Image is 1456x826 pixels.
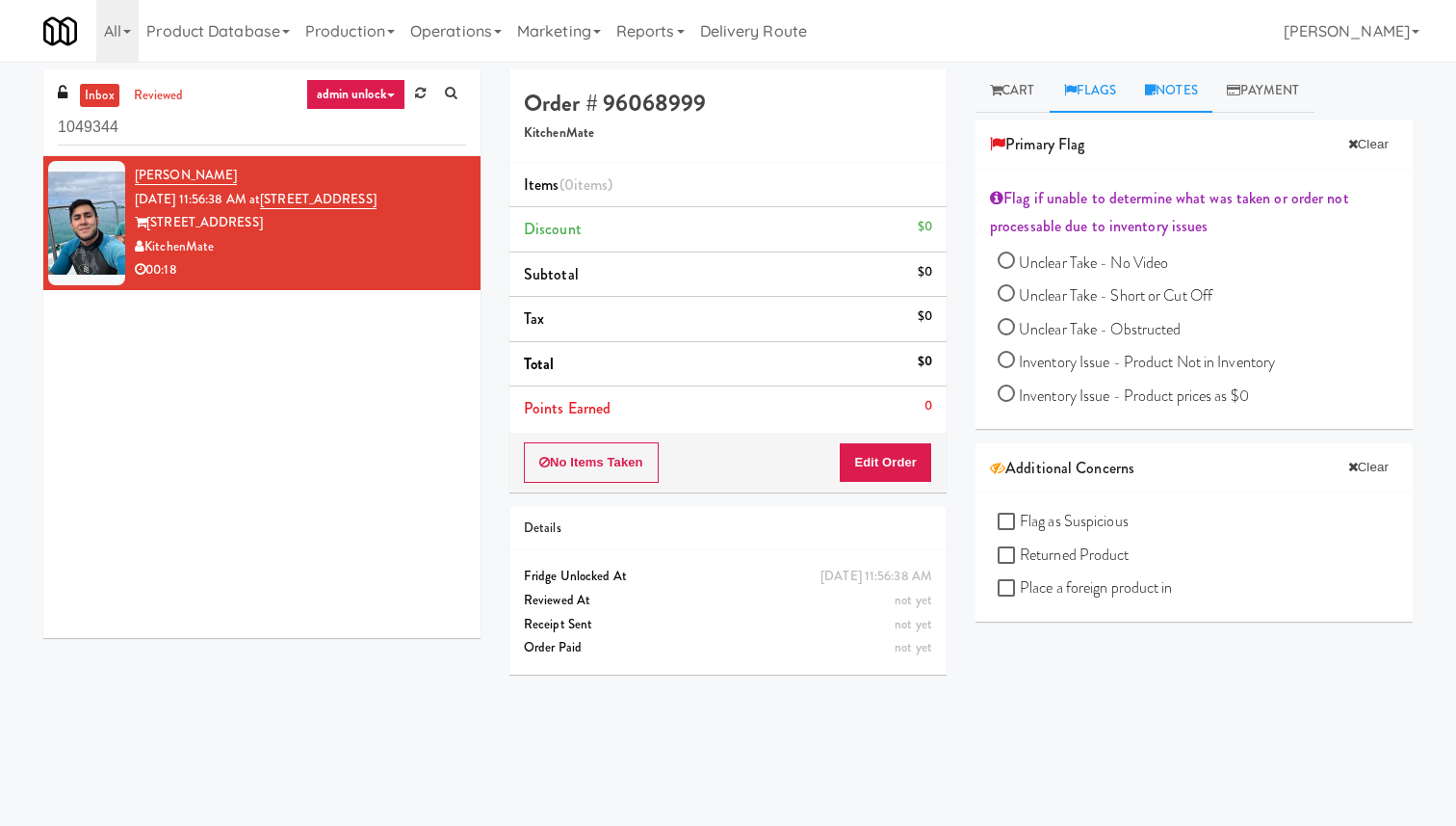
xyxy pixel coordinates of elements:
[559,173,613,196] span: (0 )
[1339,130,1398,159] button: Clear
[998,354,1015,371] input: Inventory Issue - Product Not in Inventory
[918,260,932,284] div: $0
[135,190,260,208] span: [DATE] 11:56:38 AM at
[1019,385,1249,407] span: Inventory Issue - Product prices as $0
[135,166,237,185] a: [PERSON_NAME]
[998,548,1020,564] input: Returned Product
[1019,252,1168,274] span: Unclear Take - No Video
[43,14,77,48] img: Micromart
[524,307,544,330] span: Tax
[1019,351,1275,373] span: Inventory Issue - Product Not in Inventory
[1020,510,1129,532] span: Flag as Suspicious
[524,442,659,483] button: No Items Taken
[924,394,932,418] div: 0
[524,397,611,419] span: Points Earned
[895,591,932,609] span: not yet
[1050,69,1131,113] a: Flags
[998,387,1015,405] input: Inventory Issue - Product prices as $0
[524,517,932,541] div: Details
[975,69,1050,113] a: Cart
[839,442,932,483] button: Edit Order
[524,218,582,240] span: Discount
[895,615,932,633] span: not yet
[260,190,377,209] a: [STREET_ADDRESS]
[524,613,932,637] div: Receipt Sent
[524,173,612,196] span: Items
[135,211,466,235] div: [STREET_ADDRESS]
[80,84,119,108] a: inbox
[918,350,932,374] div: $0
[918,215,932,239] div: $0
[306,79,405,110] a: admin unlock
[43,156,481,290] li: [PERSON_NAME][DATE] 11:56:38 AM at[STREET_ADDRESS][STREET_ADDRESS]KitchenMate00:18
[918,305,932,329] div: $0
[1019,284,1212,306] span: Unclear Take - Short or Cut Off
[524,91,932,116] h4: Order # 96068999
[129,84,189,108] a: reviewed
[574,173,609,196] ng-pluralize: items
[524,636,932,660] div: Order Paid
[524,353,555,375] span: Total
[58,110,466,146] input: Search vision orders
[1019,318,1182,340] span: Unclear Take - Obstructed
[524,589,932,613] div: Reviewed At
[998,287,1015,305] input: Unclear Take - Short or Cut Off
[135,258,466,282] div: 00:18
[998,515,1020,530] input: Flag as Suspicious
[998,581,1020,597] input: Place a foreign product in
[524,565,932,589] div: Fridge Unlocked At
[1020,576,1173,599] span: Place a foreign product in
[524,263,579,285] span: Subtotal
[135,235,466,259] div: KitchenMate
[1020,544,1130,566] span: Returned Product
[1339,453,1398,482] button: Clear
[1131,69,1212,113] a: Notes
[895,638,932,656] span: not yet
[990,184,1398,241] div: Flag if unable to determine what was taken or order not processable due to inventory issues
[990,454,1134,483] span: Additional Concerns
[524,126,932,141] h5: KitchenMate
[820,565,932,589] div: [DATE] 11:56:38 AM
[990,130,1084,159] span: Primary Flag
[998,254,1015,272] input: Unclear Take - No Video
[998,321,1015,338] input: Unclear Take - Obstructed
[1212,69,1314,113] a: Payment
